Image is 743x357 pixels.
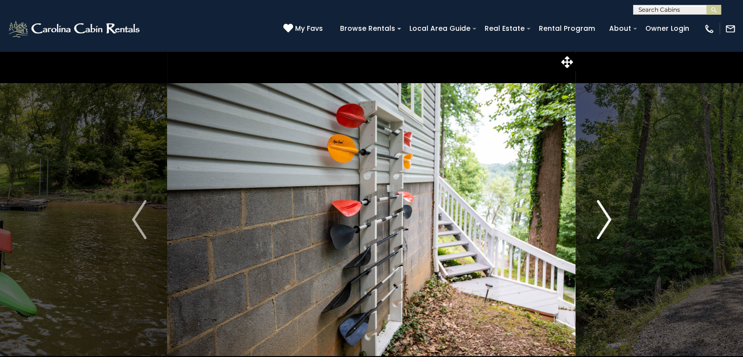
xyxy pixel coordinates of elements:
img: phone-regular-white.png [704,23,715,34]
a: Rental Program [534,21,600,36]
a: My Favs [283,23,325,34]
img: White-1-2.png [7,19,143,39]
span: My Favs [295,23,323,34]
a: Local Area Guide [404,21,475,36]
a: Real Estate [480,21,530,36]
a: Browse Rentals [335,21,400,36]
a: About [604,21,636,36]
img: mail-regular-white.png [725,23,736,34]
a: Owner Login [640,21,694,36]
img: arrow [596,200,611,239]
img: arrow [132,200,147,239]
